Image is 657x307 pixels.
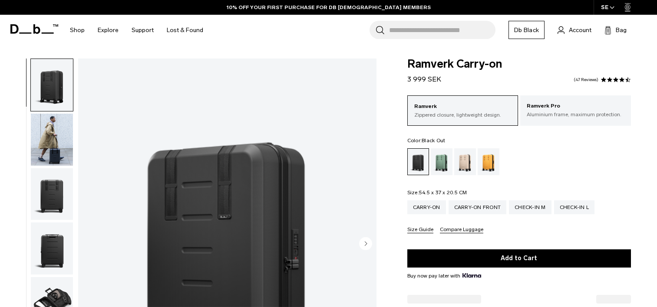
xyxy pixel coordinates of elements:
[407,138,446,143] legend: Color:
[30,168,73,221] button: Ramverk Carry-on Black Out
[30,222,73,275] button: Ramverk Carry-on Black Out
[414,102,511,111] p: Ramverk
[407,190,467,195] legend: Size:
[419,189,467,196] span: 54.5 x 37 x 20.5 CM
[132,15,154,46] a: Support
[574,78,598,82] a: 47 reviews
[558,25,591,35] a: Account
[31,59,73,111] img: Ramverk Carry-on Black Out
[508,21,545,39] a: Db Black
[167,15,203,46] a: Lost & Found
[407,148,429,175] a: Black Out
[440,227,483,233] button: Compare Luggage
[462,273,481,278] img: {"height" => 20, "alt" => "Klarna"}
[454,148,476,175] a: Fogbow Beige
[407,272,481,280] span: Buy now pay later with
[407,200,446,214] a: Carry-on
[227,3,431,11] a: 10% OFF YOUR FIRST PURCHASE FOR DB [DEMOGRAPHIC_DATA] MEMBERS
[30,59,73,111] button: Ramverk Carry-on Black Out
[407,227,433,233] button: Size Guide
[31,114,73,166] img: Ramverk Carry-on Black Out
[478,148,499,175] a: Parhelion Orange
[604,25,627,35] button: Bag
[616,26,627,35] span: Bag
[407,249,631,268] button: Add to Cart
[509,200,551,214] a: Check-in M
[527,111,624,118] p: Aluminium frame, maximum protection.
[407,59,631,70] span: Ramverk Carry-on
[31,168,73,220] img: Ramverk Carry-on Black Out
[414,111,511,119] p: Zippered closure, lightweight design.
[527,102,624,111] p: Ramverk Pro
[63,15,210,46] nav: Main Navigation
[422,137,445,144] span: Black Out
[569,26,591,35] span: Account
[359,237,372,251] button: Next slide
[554,200,595,214] a: Check-in L
[30,113,73,166] button: Ramverk Carry-on Black Out
[70,15,85,46] a: Shop
[520,95,631,125] a: Ramverk Pro Aluminium frame, maximum protection.
[407,75,441,83] span: 3 999 SEK
[449,200,507,214] a: Carry-on Front
[31,222,73,274] img: Ramverk Carry-on Black Out
[98,15,119,46] a: Explore
[431,148,452,175] a: Green Ray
